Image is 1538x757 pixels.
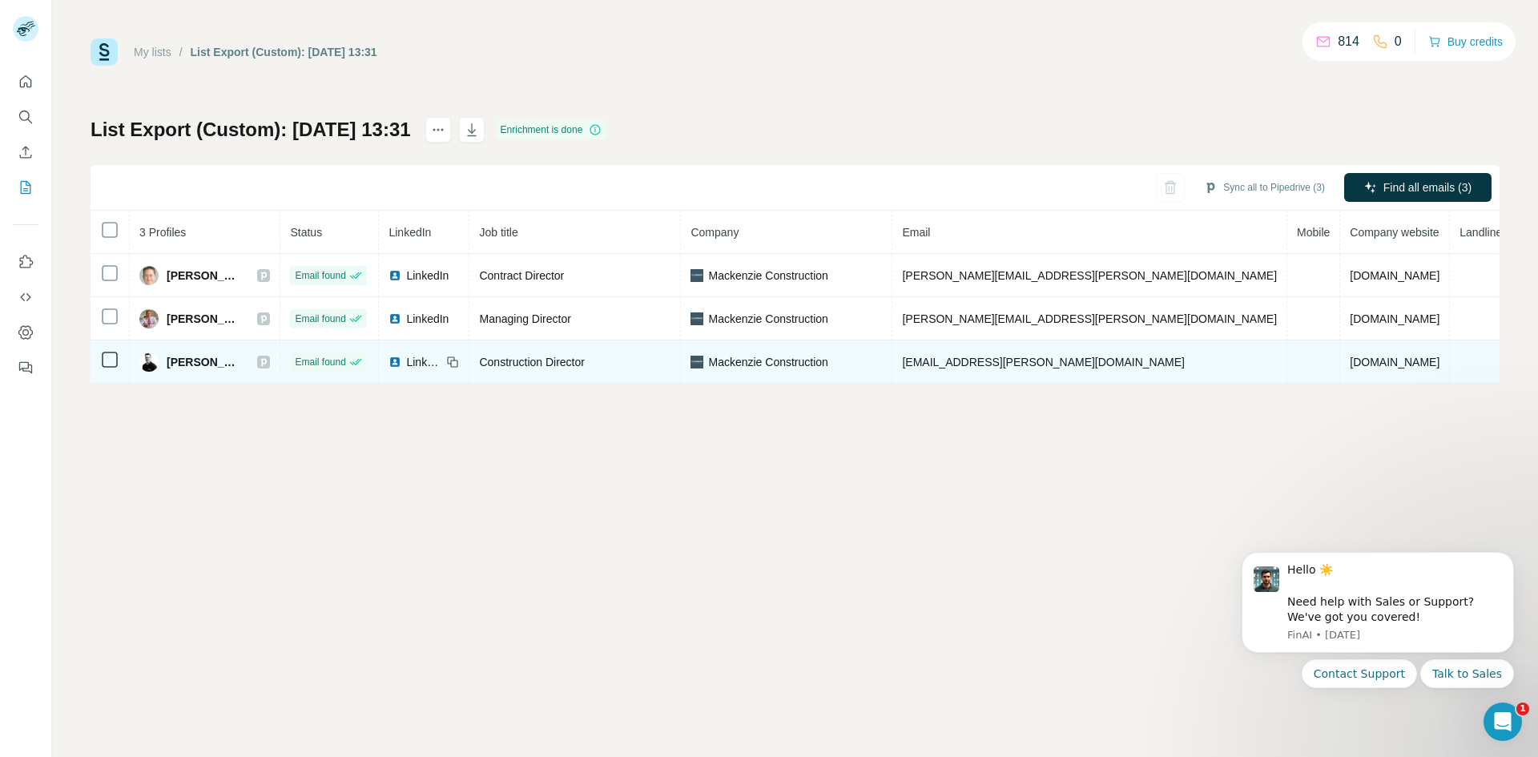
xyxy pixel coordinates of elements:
[290,226,322,239] span: Status
[389,269,401,282] img: LinkedIn logo
[902,356,1184,368] span: [EMAIL_ADDRESS][PERSON_NAME][DOMAIN_NAME]
[496,120,607,139] div: Enrichment is done
[1350,269,1439,282] span: [DOMAIN_NAME]
[167,311,241,327] span: [PERSON_NAME]
[1297,226,1330,239] span: Mobile
[902,312,1277,325] span: [PERSON_NAME][EMAIL_ADDRESS][PERSON_NAME][DOMAIN_NAME]
[1350,226,1439,239] span: Company website
[389,226,431,239] span: LinkedIn
[479,356,585,368] span: Construction Director
[1344,173,1492,202] button: Find all emails (3)
[13,103,38,131] button: Search
[708,311,827,327] span: Mackenzie Construction
[1193,175,1336,199] button: Sync all to Pipedrive (3)
[1350,356,1439,368] span: [DOMAIN_NAME]
[1383,179,1472,195] span: Find all emails (3)
[13,283,38,312] button: Use Surfe API
[479,226,517,239] span: Job title
[167,354,241,370] span: [PERSON_NAME]
[389,312,401,325] img: LinkedIn logo
[191,44,377,60] div: List Export (Custom): [DATE] 13:31
[690,356,703,368] img: company-logo
[139,226,186,239] span: 3 Profiles
[406,268,449,284] span: LinkedIn
[179,44,183,60] li: /
[91,117,411,143] h1: List Export (Custom): [DATE] 13:31
[13,318,38,347] button: Dashboard
[690,269,703,282] img: company-logo
[1484,703,1522,741] iframe: Intercom live chat
[479,312,570,325] span: Managing Director
[690,312,703,325] img: company-logo
[1395,32,1402,51] p: 0
[902,269,1277,282] span: [PERSON_NAME][EMAIL_ADDRESS][PERSON_NAME][DOMAIN_NAME]
[13,173,38,202] button: My lists
[1338,32,1359,51] p: 814
[902,226,930,239] span: Email
[1459,226,1502,239] span: Landline
[139,309,159,328] img: Avatar
[708,354,827,370] span: Mackenzie Construction
[167,268,241,284] span: [PERSON_NAME]
[425,117,451,143] button: actions
[690,226,739,239] span: Company
[708,268,827,284] span: Mackenzie Construction
[1218,532,1538,749] iframe: Intercom notifications message
[139,266,159,285] img: Avatar
[295,355,345,369] span: Email found
[295,312,345,326] span: Email found
[13,67,38,96] button: Quick start
[13,353,38,382] button: Feedback
[1516,703,1529,715] span: 1
[406,354,441,370] span: LinkedIn
[406,311,449,327] span: LinkedIn
[1350,312,1439,325] span: [DOMAIN_NAME]
[139,352,159,372] img: Avatar
[134,46,171,58] a: My lists
[91,38,118,66] img: Surfe Logo
[13,248,38,276] button: Use Surfe on LinkedIn
[389,356,401,368] img: LinkedIn logo
[479,269,564,282] span: Contract Director
[13,138,38,167] button: Enrich CSV
[295,268,345,283] span: Email found
[1428,30,1503,53] button: Buy credits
